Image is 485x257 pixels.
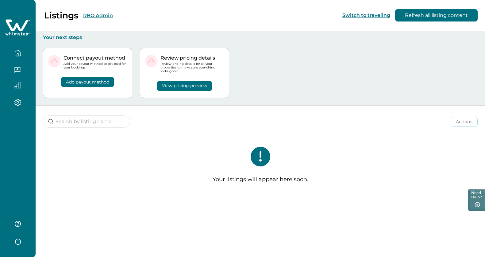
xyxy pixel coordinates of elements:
[64,55,127,61] p: Connect payout method
[83,13,113,18] button: RBO Admin
[451,117,478,127] button: Actions
[213,176,308,183] p: Your listings will appear here soon.
[157,81,212,91] button: View pricing preview
[160,55,224,61] p: Review pricing details
[44,10,78,21] p: Listings
[395,9,478,21] button: Refresh all listing content
[64,62,127,69] p: Add your payout method to get paid for your bookings.
[43,115,130,128] input: Search by listing name
[160,62,224,73] p: Review pricing details for all your properties to make sure everything looks good!
[43,34,478,41] p: Your next steps
[61,77,114,87] button: Add payout method
[342,12,390,18] button: Switch to traveling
